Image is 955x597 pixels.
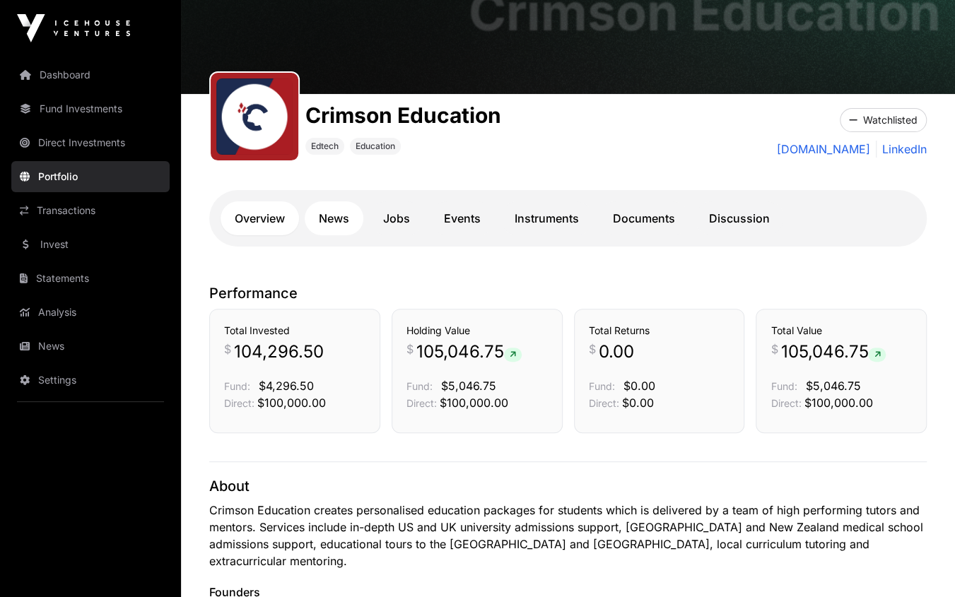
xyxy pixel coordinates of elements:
[440,396,508,410] span: $100,000.00
[356,141,395,152] span: Education
[259,379,314,393] span: $4,296.50
[771,341,778,357] span: $
[234,341,324,363] span: 104,296.50
[622,396,654,410] span: $0.00
[11,229,170,260] a: Invest
[589,380,615,392] span: Fund:
[11,297,170,328] a: Analysis
[224,341,231,357] span: $
[11,127,170,158] a: Direct Investments
[305,102,501,128] h1: Crimson Education
[430,201,495,235] a: Events
[771,324,912,338] h3: Total Value
[840,108,927,132] button: Watchlisted
[884,529,955,597] iframe: Chat Widget
[599,341,634,363] span: 0.00
[589,397,619,409] span: Direct:
[369,201,424,235] a: Jobs
[623,379,655,393] span: $0.00
[804,396,872,410] span: $100,000.00
[695,201,784,235] a: Discussion
[11,263,170,294] a: Statements
[771,380,797,392] span: Fund:
[441,379,496,393] span: $5,046.75
[416,341,522,363] span: 105,046.75
[216,78,293,155] img: unnamed.jpg
[406,380,433,392] span: Fund:
[771,397,801,409] span: Direct:
[406,341,414,357] span: $
[599,201,689,235] a: Documents
[780,341,886,363] span: 105,046.75
[11,161,170,192] a: Portfolio
[305,201,363,235] a: News
[500,201,593,235] a: Instruments
[257,396,326,410] span: $100,000.00
[209,476,927,496] p: About
[209,283,927,303] p: Performance
[17,14,130,42] img: Icehouse Ventures Logo
[406,324,548,338] h3: Holding Value
[589,341,596,357] span: $
[406,397,437,409] span: Direct:
[11,93,170,124] a: Fund Investments
[224,397,254,409] span: Direct:
[805,379,860,393] span: $5,046.75
[11,59,170,90] a: Dashboard
[221,201,299,235] a: Overview
[224,380,250,392] span: Fund:
[224,324,365,338] h3: Total Invested
[589,324,730,338] h3: Total Returns
[11,195,170,226] a: Transactions
[209,502,927,569] p: Crimson Education creates personalised education packages for students which is delivered by a te...
[311,141,339,152] span: Edtech
[11,331,170,362] a: News
[221,201,915,235] nav: Tabs
[777,141,870,158] a: [DOMAIN_NAME]
[11,365,170,396] a: Settings
[876,141,927,158] a: LinkedIn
